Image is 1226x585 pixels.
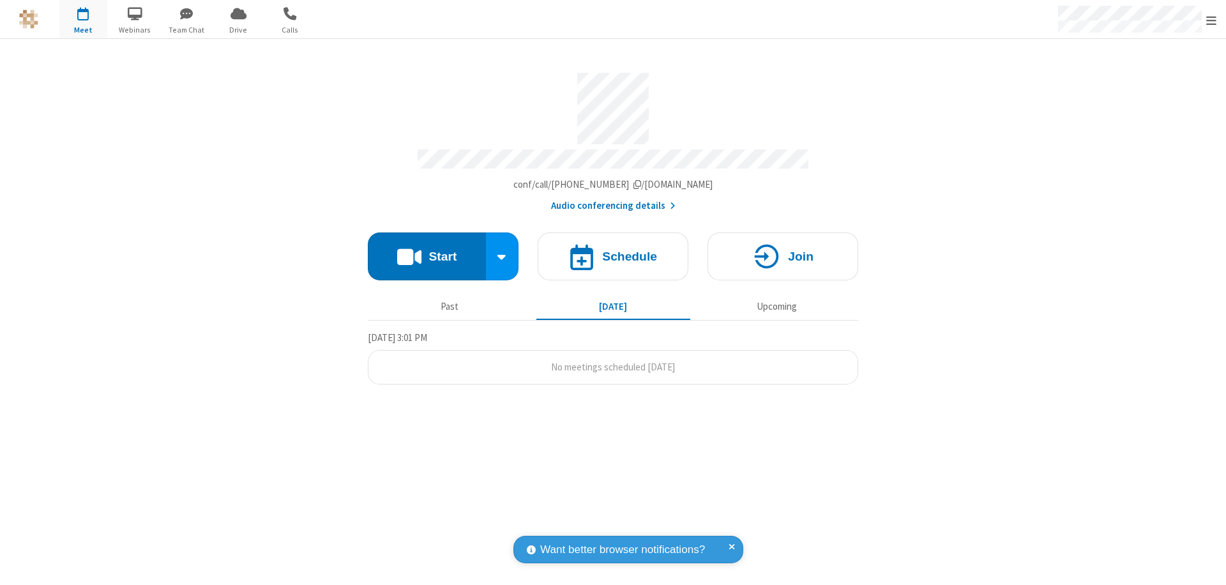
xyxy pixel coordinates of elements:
[486,232,519,280] div: Start conference options
[368,331,427,344] span: [DATE] 3:01 PM
[602,250,657,262] h4: Schedule
[368,330,858,385] section: Today's Meetings
[163,24,211,36] span: Team Chat
[700,294,854,319] button: Upcoming
[1194,552,1216,576] iframe: Chat
[215,24,262,36] span: Drive
[788,250,814,262] h4: Join
[540,542,705,558] span: Want better browser notifications?
[708,232,858,280] button: Join
[428,250,457,262] h4: Start
[551,199,676,213] button: Audio conferencing details
[538,232,688,280] button: Schedule
[513,178,713,190] span: Copy my meeting room link
[551,361,675,373] span: No meetings scheduled [DATE]
[266,24,314,36] span: Calls
[111,24,159,36] span: Webinars
[368,63,858,213] section: Account details
[368,232,486,280] button: Start
[513,178,713,192] button: Copy my meeting room linkCopy my meeting room link
[373,294,527,319] button: Past
[19,10,38,29] img: QA Selenium DO NOT DELETE OR CHANGE
[59,24,107,36] span: Meet
[536,294,690,319] button: [DATE]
